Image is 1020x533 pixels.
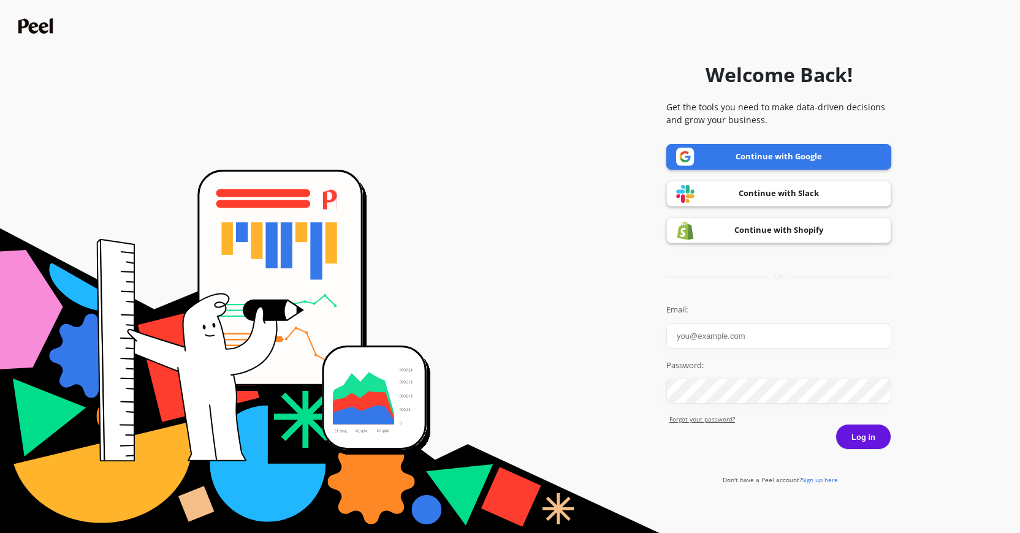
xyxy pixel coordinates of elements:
img: Shopify logo [676,221,695,240]
h1: Welcome Back! [706,60,853,89]
a: Forgot yout password? [669,415,891,424]
div: or [666,272,891,281]
a: Don't have a Peel account?Sign up here [723,475,838,484]
img: Google logo [676,148,695,166]
label: Password: [666,360,891,372]
img: Slack logo [676,184,695,203]
p: Get the tools you need to make data-driven decisions and grow your business. [666,100,891,126]
span: Sign up here [802,475,838,484]
img: Peel [18,18,56,34]
a: Continue with Shopify [666,217,891,243]
label: Email: [666,304,891,316]
input: you@example.com [666,323,891,349]
a: Continue with Google [666,144,891,170]
a: Continue with Slack [666,181,891,206]
button: Log in [835,424,891,450]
